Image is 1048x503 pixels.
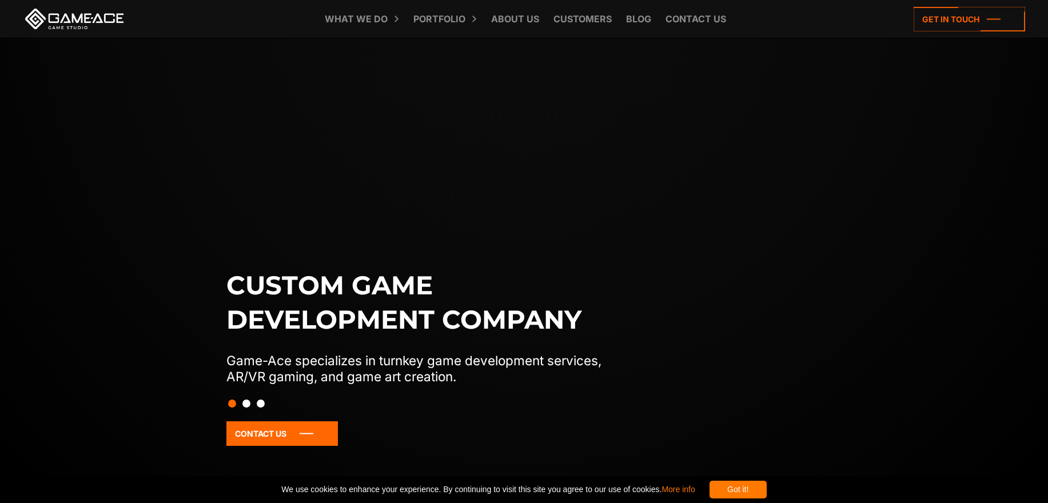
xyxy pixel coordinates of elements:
[226,268,625,337] h1: Custom game development company
[228,394,236,413] button: Slide 1
[226,353,625,385] p: Game-Ace specializes in turnkey game development services, AR/VR gaming, and game art creation.
[257,394,265,413] button: Slide 3
[281,481,695,498] span: We use cookies to enhance your experience. By continuing to visit this site you agree to our use ...
[710,481,767,498] div: Got it!
[242,394,250,413] button: Slide 2
[914,7,1025,31] a: Get in touch
[226,421,338,446] a: Contact Us
[662,485,695,494] a: More info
